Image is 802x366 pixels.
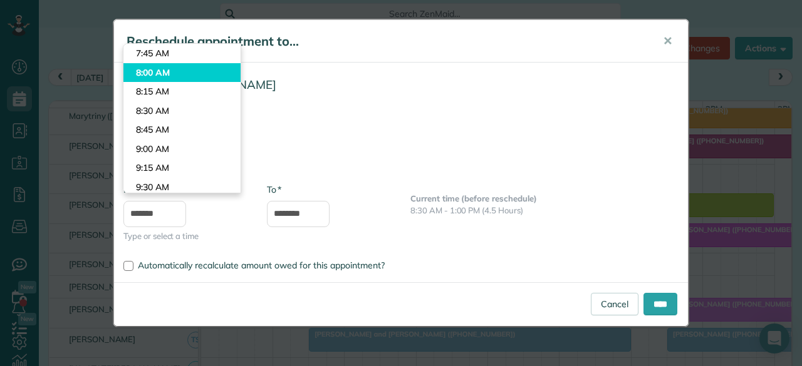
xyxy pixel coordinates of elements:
li: 8:45 AM [123,120,241,140]
h4: Customer: [PERSON_NAME] [123,78,679,91]
li: 7:45 AM [123,44,241,63]
span: Type or select a time [123,230,248,242]
li: 8:00 AM [123,63,241,83]
b: Current time (before reschedule) [410,193,537,203]
p: 8:30 AM - 1:00 PM (4.5 Hours) [410,205,679,216]
li: 8:15 AM [123,82,241,101]
li: 9:00 AM [123,140,241,159]
li: 8:30 AM [123,101,241,121]
span: Automatically recalculate amount owed for this appointment? [138,260,385,271]
span: Current Date: [DATE] [123,159,679,171]
a: Cancel [591,293,638,315]
li: 9:15 AM [123,158,241,178]
h5: Reschedule appointment to... [127,33,645,50]
span: ✕ [663,34,672,48]
label: To [267,183,281,196]
li: 9:30 AM [123,178,241,197]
